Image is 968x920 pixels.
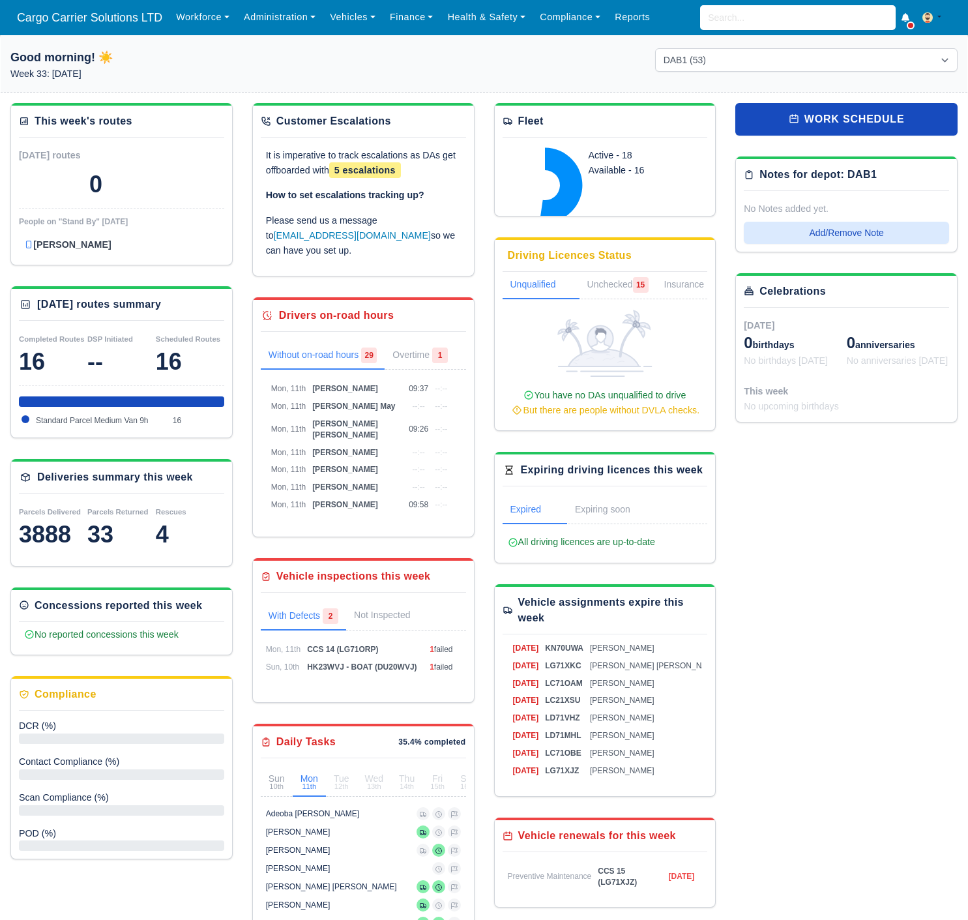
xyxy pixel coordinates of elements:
span: 2 [323,608,338,624]
span: 09:37 [409,384,428,393]
span: [DATE] [513,713,539,722]
span: LC71OAM [545,679,582,688]
div: Daily Tasks [276,734,336,750]
div: Delivery Completion Rate [19,719,224,734]
span: [DATE] [513,644,539,653]
span: 09:58 [409,500,428,509]
span: [PERSON_NAME] [PERSON_NAME] [590,661,721,670]
div: [PERSON_NAME] [266,827,330,837]
a: Compliance [533,5,608,30]
span: [DATE] [513,679,539,688]
span: Mon, 11th [271,482,306,492]
span: [DATE] [744,320,774,331]
span: CCS 15 (LG71XJZ) [598,867,637,887]
span: [PERSON_NAME] [312,448,378,457]
div: Adeoba [PERSON_NAME] [266,809,359,819]
div: Mon [301,774,318,790]
div: Driving Licences Status [508,248,632,263]
p: Please send us a message to so we can have you set up. [266,213,461,258]
button: Add/Remove Note [744,222,949,244]
div: Vehicle assignments expire this week [518,595,708,626]
div: anniversaries [847,333,949,353]
div: Active - 18 [589,148,691,163]
span: Mon, 11th [271,500,306,509]
div: Wed [365,774,384,790]
small: 10th [269,783,285,790]
span: --:-- [435,500,447,509]
div: Notes for depot: DAB1 [759,167,877,183]
span: 0 [744,334,752,351]
div: [DATE] routes summary [37,297,161,312]
div: Expiring driving licences this week [521,462,703,478]
div: Available - 16 [589,163,691,178]
div: [PERSON_NAME] [266,863,330,874]
span: [PERSON_NAME] [590,749,654,758]
small: 13th [365,783,384,790]
div: This week's routes [35,113,132,129]
span: 1 [430,662,434,672]
span: CCS 14 (LG71ORP) [307,645,378,654]
span: 1 [432,348,448,363]
p: Week 33: [DATE] [10,67,313,82]
div: Thu [399,774,415,790]
div: 0 [89,171,102,198]
a: Cargo Carrier Solutions LTD [10,5,169,31]
span: 1 [430,645,434,654]
span: --:-- [435,482,447,492]
a: [EMAIL_ADDRESS][DOMAIN_NAME] [274,230,431,241]
span: 29 [361,348,377,363]
span: [PERSON_NAME] [590,696,654,705]
div: Fleet [518,113,544,129]
small: 14th [399,783,415,790]
span: [PERSON_NAME] May [312,402,395,411]
span: [PERSON_NAME] [312,465,378,474]
a: Expiring soon [567,497,656,524]
span: --:-- [412,448,424,457]
span: [PERSON_NAME] [312,500,378,509]
span: Sun, 10th [266,662,299,672]
small: Rescues [156,508,186,516]
div: Fri [430,774,445,790]
a: work schedule [735,103,958,136]
span: [DATE] [513,766,539,775]
div: Delivery Completion Rate [19,754,224,769]
a: Insurance [656,272,727,299]
small: Completed Routes [19,335,85,343]
span: Mon, 11th [271,448,306,457]
small: DSP Initiated [87,335,133,343]
div: People on "Stand By" [DATE] [19,216,224,227]
span: Mon, 11th [271,424,306,434]
div: Delivery Completion Rate [19,826,224,841]
small: 16th [460,783,475,790]
div: Standard Parcel Medium Van 9h [19,396,224,407]
div: 4 [156,522,224,548]
div: -- [87,349,156,375]
div: 16 [156,349,224,375]
span: No upcoming birthdays [744,401,839,411]
div: 33 [87,522,156,548]
a: Unqualified [503,272,579,299]
span: Mon, 11th [266,645,301,654]
span: 09:26 [409,424,428,434]
div: Sat [460,774,475,790]
span: [DATE] [513,696,539,705]
span: 15 [633,277,649,293]
span: 5 escalations [329,162,401,178]
div: 16 [19,349,87,375]
span: [DATE] [513,749,539,758]
span: LG71XJZ [545,766,579,775]
span: LD71VHZ [545,713,579,722]
span: [PERSON_NAME] [590,679,654,688]
div: But there are people without DVLA checks. [508,403,703,418]
div: No Notes added yet. [744,201,949,216]
div: Concessions reported this week [35,598,202,614]
div: [DATE] routes [19,148,121,163]
p: It is imperative to track escalations as DAs get offboarded with [266,148,461,178]
span: LC71OBE [545,749,581,758]
span: --:-- [435,424,447,434]
span: All driving licences are up-to-date [508,537,655,547]
span: [PERSON_NAME] [312,482,378,492]
div: Tue [334,774,349,790]
span: [DATE] [668,872,694,881]
span: [DATE] [513,731,539,740]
